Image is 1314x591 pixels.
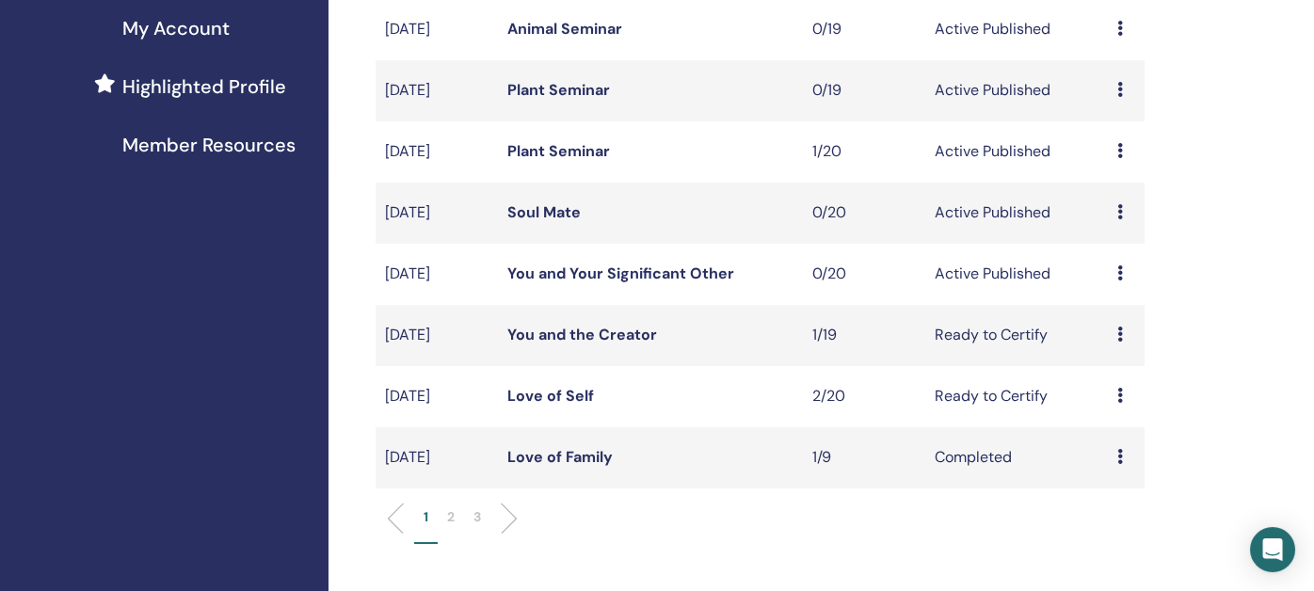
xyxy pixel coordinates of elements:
[925,183,1109,244] td: Active Published
[803,121,925,183] td: 1/20
[1250,527,1295,572] div: Open Intercom Messenger
[925,121,1109,183] td: Active Published
[122,72,286,101] span: Highlighted Profile
[803,427,925,488] td: 1/9
[507,264,734,283] a: You and Your Significant Other
[925,244,1109,305] td: Active Published
[803,183,925,244] td: 0/20
[925,366,1109,427] td: Ready to Certify
[803,244,925,305] td: 0/20
[376,366,498,427] td: [DATE]
[507,19,622,39] a: Animal Seminar
[507,80,610,100] a: Plant Seminar
[376,60,498,121] td: [DATE]
[447,507,455,527] p: 2
[376,244,498,305] td: [DATE]
[507,447,613,467] a: Love of Family
[925,427,1109,488] td: Completed
[507,325,657,344] a: You and the Creator
[803,60,925,121] td: 0/19
[925,60,1109,121] td: Active Published
[376,121,498,183] td: [DATE]
[803,366,925,427] td: 2/20
[122,14,230,42] span: My Account
[376,427,498,488] td: [DATE]
[424,507,428,527] p: 1
[925,305,1109,366] td: Ready to Certify
[803,305,925,366] td: 1/19
[473,507,481,527] p: 3
[507,141,610,161] a: Plant Seminar
[507,202,581,222] a: Soul Mate
[376,305,498,366] td: [DATE]
[507,386,594,406] a: Love of Self
[376,183,498,244] td: [DATE]
[122,131,296,159] span: Member Resources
